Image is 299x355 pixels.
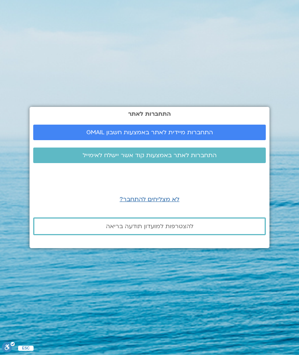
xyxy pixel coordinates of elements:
[120,195,179,203] a: לא מצליחים להתחבר?
[106,223,193,230] span: להצטרפות למועדון תודעה בריאה
[33,125,266,140] a: התחברות מיידית לאתר באמצעות חשבון GMAIL
[86,129,213,136] span: התחברות מיידית לאתר באמצעות חשבון GMAIL
[83,152,217,159] span: התחברות לאתר באמצעות קוד אשר יישלח לאימייל
[33,111,266,117] h2: התחברות לאתר
[33,148,266,163] a: התחברות לאתר באמצעות קוד אשר יישלח לאימייל
[33,217,266,235] a: להצטרפות למועדון תודעה בריאה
